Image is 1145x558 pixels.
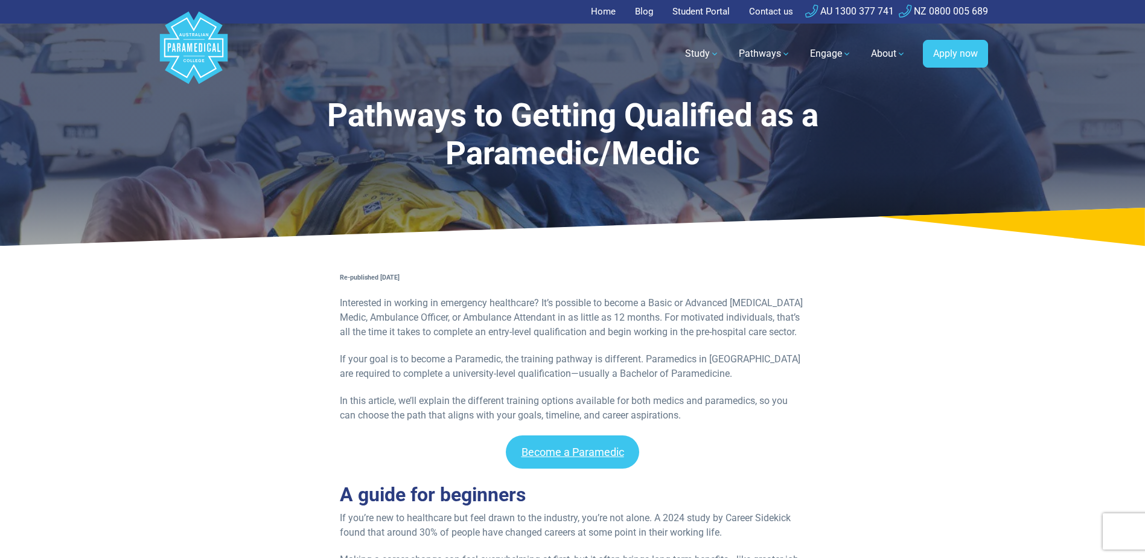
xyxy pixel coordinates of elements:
[158,24,230,85] a: Australian Paramedical College
[506,435,640,469] a: Become a Paramedic
[678,37,727,71] a: Study
[340,483,806,506] h2: A guide for beginners
[340,511,806,540] p: If you’re new to healthcare but feel drawn to the industry, you’re not alone. A 2024 study by Car...
[805,5,894,17] a: AU 1300 377 741
[340,274,400,281] strong: Re-published [DATE]
[923,40,988,68] a: Apply now
[340,296,806,339] p: Interested in working in emergency healthcare? It’s possible to become a Basic or Advanced [MEDIC...
[732,37,798,71] a: Pathways
[261,97,884,173] h1: Pathways to Getting Qualified as a Paramedic/Medic
[340,352,806,381] p: If your goal is to become a Paramedic, the training pathway is different. Paramedics in [GEOGRAPH...
[899,5,988,17] a: NZ 0800 005 689
[340,394,806,423] p: In this article, we’ll explain the different training options available for both medics and param...
[803,37,859,71] a: Engage
[864,37,913,71] a: About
